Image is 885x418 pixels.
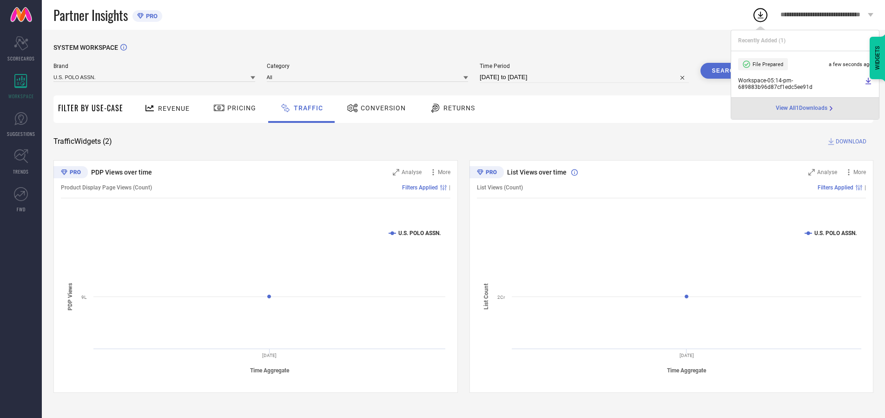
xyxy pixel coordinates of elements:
[7,130,35,137] span: SUGGESTIONS
[53,63,255,69] span: Brand
[250,367,290,374] tspan: Time Aggregate
[449,184,450,191] span: |
[58,102,123,114] span: Filter By Use-Case
[477,184,523,191] span: List Views (Count)
[267,63,469,69] span: Category
[17,206,26,213] span: FWD
[398,230,441,236] text: U.S. POLO ASSN.
[144,13,158,20] span: PRO
[865,77,872,90] a: Download
[81,295,87,300] text: 9L
[67,283,73,310] tspan: PDP Views
[8,93,34,100] span: WORKSPACE
[53,6,128,25] span: Partner Insights
[469,166,504,180] div: Premium
[776,105,827,112] span: View All 1 Downloads
[483,283,489,310] tspan: List Count
[776,105,835,112] a: View All1Downloads
[53,44,118,51] span: SYSTEM WORKSPACE
[738,37,786,44] span: Recently Added ( 1 )
[817,169,837,175] span: Analyse
[497,295,505,300] text: 2Cr
[13,168,29,175] span: TRENDS
[53,137,112,146] span: Traffic Widgets ( 2 )
[61,184,152,191] span: Product Display Page Views (Count)
[227,104,256,112] span: Pricing
[667,367,707,374] tspan: Time Aggregate
[507,169,567,176] span: List Views over time
[829,61,872,67] span: a few seconds ago
[679,353,693,358] text: [DATE]
[865,184,866,191] span: |
[294,104,323,112] span: Traffic
[402,169,422,175] span: Analyse
[438,169,450,175] span: More
[91,169,152,176] span: PDP Views over time
[752,7,769,23] div: Open download list
[53,166,88,180] div: Premium
[262,353,277,358] text: [DATE]
[853,169,866,175] span: More
[480,63,689,69] span: Time Period
[158,105,190,112] span: Revenue
[361,104,406,112] span: Conversion
[443,104,475,112] span: Returns
[776,105,835,112] div: Open download page
[808,169,815,175] svg: Zoom
[402,184,438,191] span: Filters Applied
[836,137,866,146] span: DOWNLOAD
[700,63,751,79] button: Search
[7,55,35,62] span: SCORECARDS
[738,77,862,90] span: Workspace - 05:14-pm - 689883b96d87cf1edc5ee91d
[814,230,857,236] text: U.S. POLO ASSN.
[753,61,783,67] span: File Prepared
[818,184,853,191] span: Filters Applied
[480,72,689,83] input: Select time period
[393,169,399,175] svg: Zoom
